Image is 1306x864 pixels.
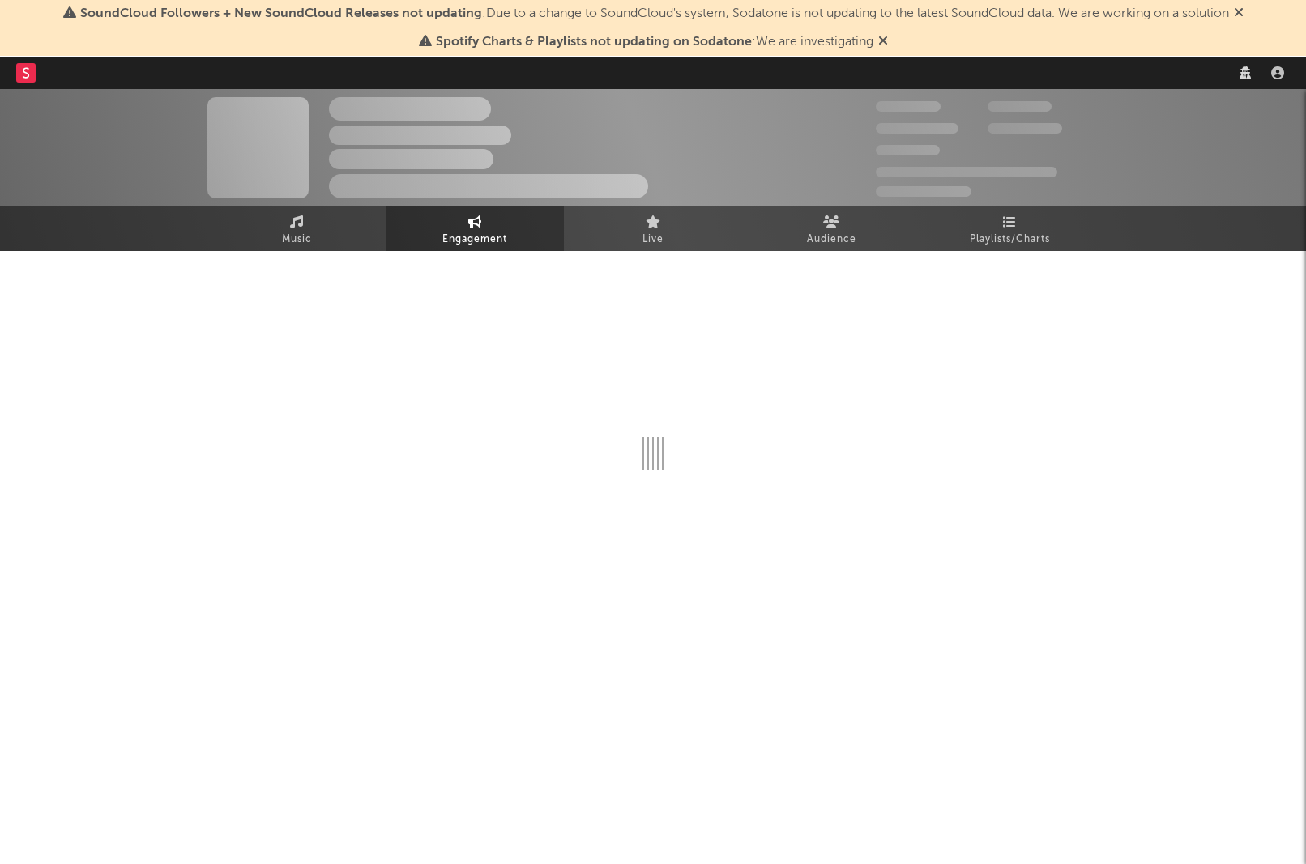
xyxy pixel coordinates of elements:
a: Audience [742,206,920,251]
span: : We are investigating [436,36,873,49]
span: 100,000 [876,145,940,155]
span: Dismiss [1234,7,1244,20]
span: Audience [807,230,856,249]
span: Live [642,230,664,249]
span: 50,000,000 Monthly Listeners [876,167,1057,177]
a: Live [564,206,742,251]
span: Playlists/Charts [970,230,1050,249]
span: Dismiss [878,36,888,49]
span: Engagement [442,230,507,249]
span: 50,000,000 [876,123,958,134]
span: Spotify Charts & Playlists not updating on Sodatone [436,36,752,49]
a: Playlists/Charts [920,206,1099,251]
span: : Due to a change to SoundCloud's system, Sodatone is not updating to the latest SoundCloud data.... [80,7,1229,20]
span: 1,000,000 [988,123,1062,134]
span: Music [282,230,312,249]
span: SoundCloud Followers + New SoundCloud Releases not updating [80,7,482,20]
a: Music [207,206,386,251]
span: 300,000 [876,101,941,112]
span: Jump Score: 85.0 [876,186,971,197]
span: 100,000 [988,101,1052,112]
a: Engagement [386,206,564,251]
